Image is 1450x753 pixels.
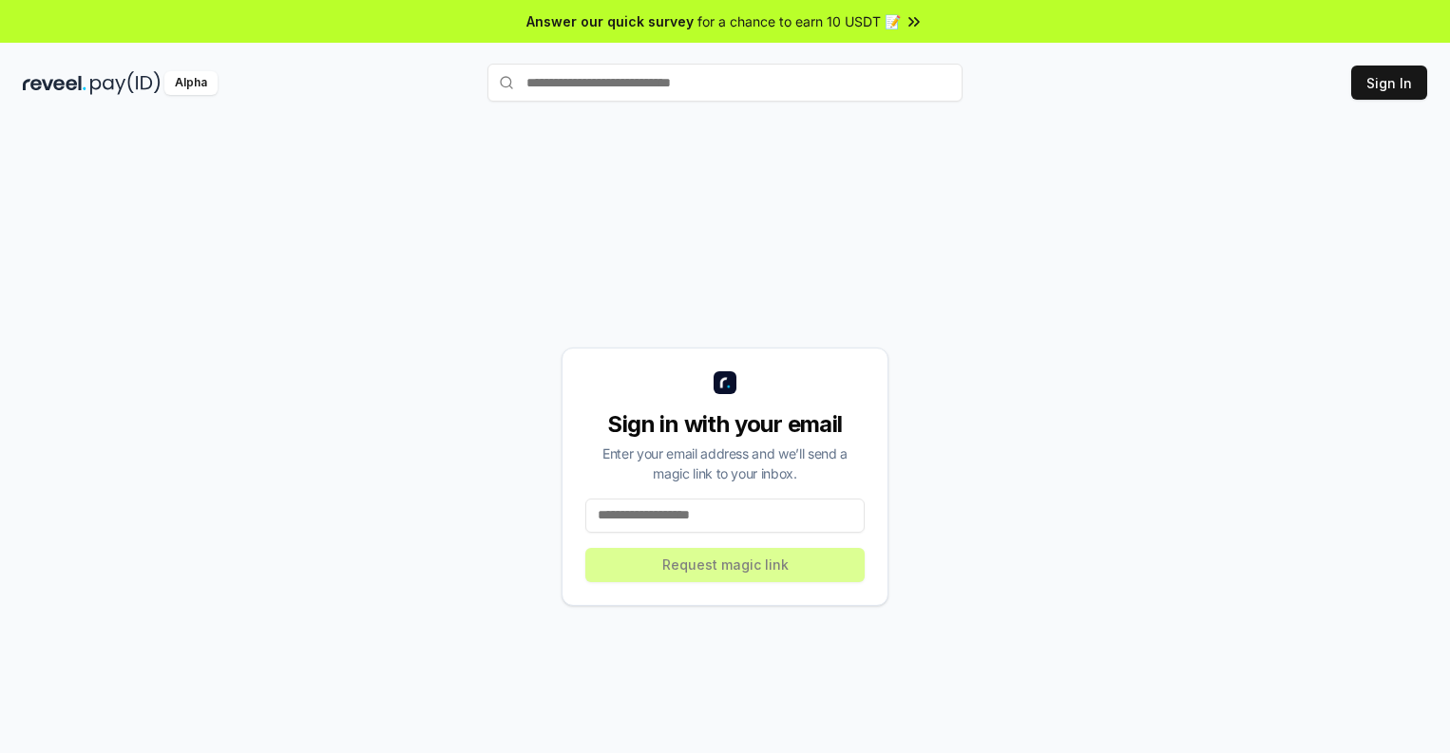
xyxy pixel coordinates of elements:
[714,371,736,394] img: logo_small
[526,11,694,31] span: Answer our quick survey
[90,71,161,95] img: pay_id
[164,71,218,95] div: Alpha
[1351,66,1427,100] button: Sign In
[585,443,865,483] div: Enter your email address and we’ll send a magic link to your inbox.
[585,409,865,440] div: Sign in with your email
[23,71,86,95] img: reveel_dark
[697,11,901,31] span: for a chance to earn 10 USDT 📝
